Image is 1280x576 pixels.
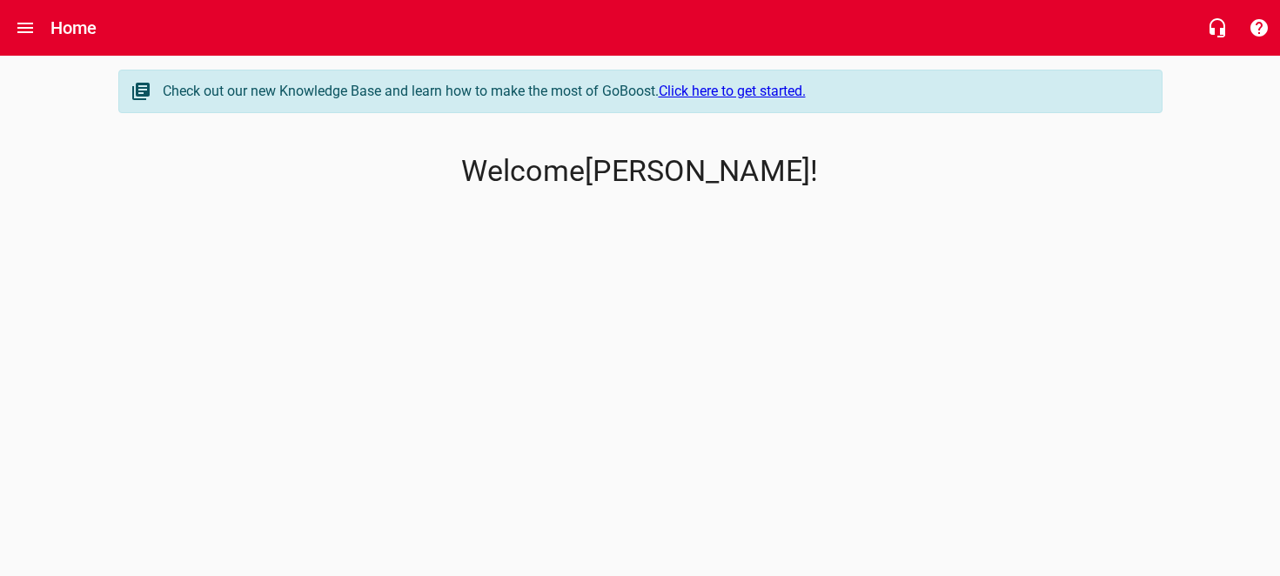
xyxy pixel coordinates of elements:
button: Open drawer [4,7,46,49]
h6: Home [50,14,97,42]
button: Live Chat [1196,7,1238,49]
div: Check out our new Knowledge Base and learn how to make the most of GoBoost. [163,81,1144,102]
a: Click here to get started. [659,83,806,99]
button: Support Portal [1238,7,1280,49]
p: Welcome [PERSON_NAME] ! [118,154,1163,189]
